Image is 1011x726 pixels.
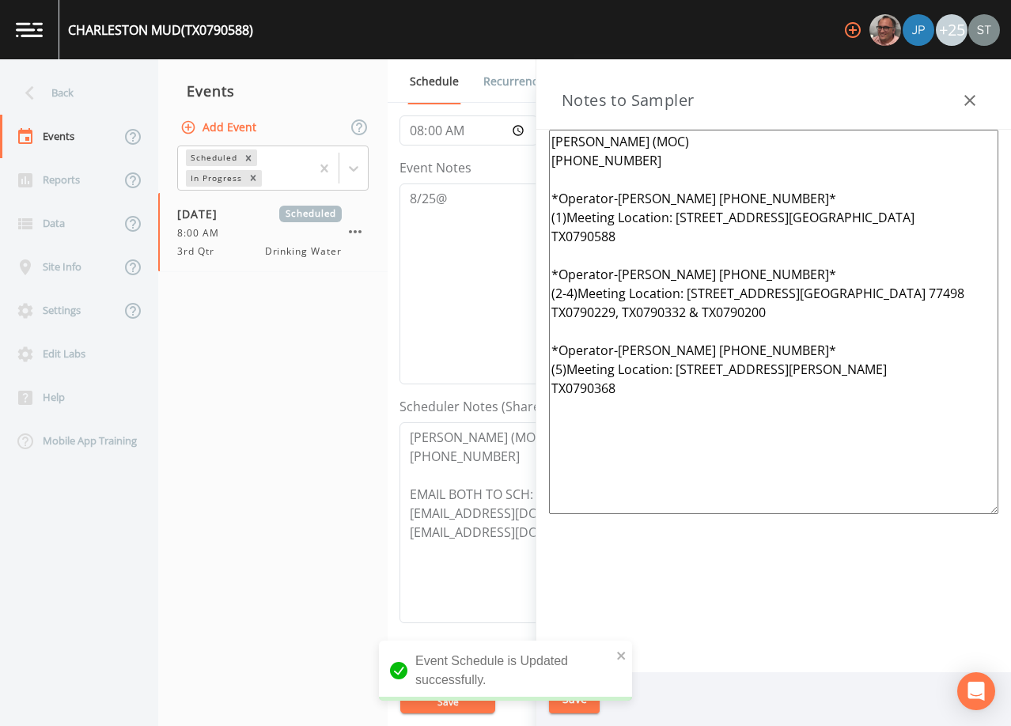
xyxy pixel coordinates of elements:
[399,158,471,177] label: Event Notes
[399,397,640,416] label: Scheduler Notes (Shared with all events)
[265,244,342,259] span: Drinking Water
[407,59,461,104] a: Schedule
[16,22,43,37] img: logo
[562,88,694,113] h3: Notes to Sampler
[379,641,632,701] div: Event Schedule is Updated successfully.
[177,226,229,240] span: 8:00 AM
[501,636,554,665] button: Add
[177,206,229,222] span: [DATE]
[957,672,995,710] div: Open Intercom Messenger
[902,14,935,46] div: Joshua gere Paul
[869,14,901,46] img: e2d790fa78825a4bb76dcb6ab311d44c
[399,422,874,623] textarea: [PERSON_NAME] (MOC) [PHONE_NUMBER] EMAIL BOTH TO SCH: [EMAIL_ADDRESS][DOMAIN_NAME] [EMAIL_ADDRESS...
[177,244,224,259] span: 3rd Qtr
[616,645,627,664] button: close
[549,130,998,514] textarea: [PERSON_NAME] (MOC) [PHONE_NUMBER] *Operator-[PERSON_NAME] [PHONE_NUMBER]* (1)Meeting Location: [...
[177,113,263,142] button: Add Event
[968,14,1000,46] img: cb9926319991c592eb2b4c75d39c237f
[279,206,342,222] span: Scheduled
[399,183,874,384] textarea: 8/25@
[903,14,934,46] img: 41241ef155101aa6d92a04480b0d0000
[68,21,253,40] div: CHARLESTON MUD (TX0790588)
[936,14,967,46] div: +25
[158,71,388,111] div: Events
[869,14,902,46] div: Mike Franklin
[399,640,491,659] label: Assigned Users
[240,149,257,166] div: Remove Scheduled
[186,170,244,187] div: In Progress
[186,149,240,166] div: Scheduled
[244,170,262,187] div: Remove In Progress
[158,193,388,272] a: [DATE]Scheduled8:00 AM3rd QtrDrinking Water
[481,59,547,104] a: Recurrence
